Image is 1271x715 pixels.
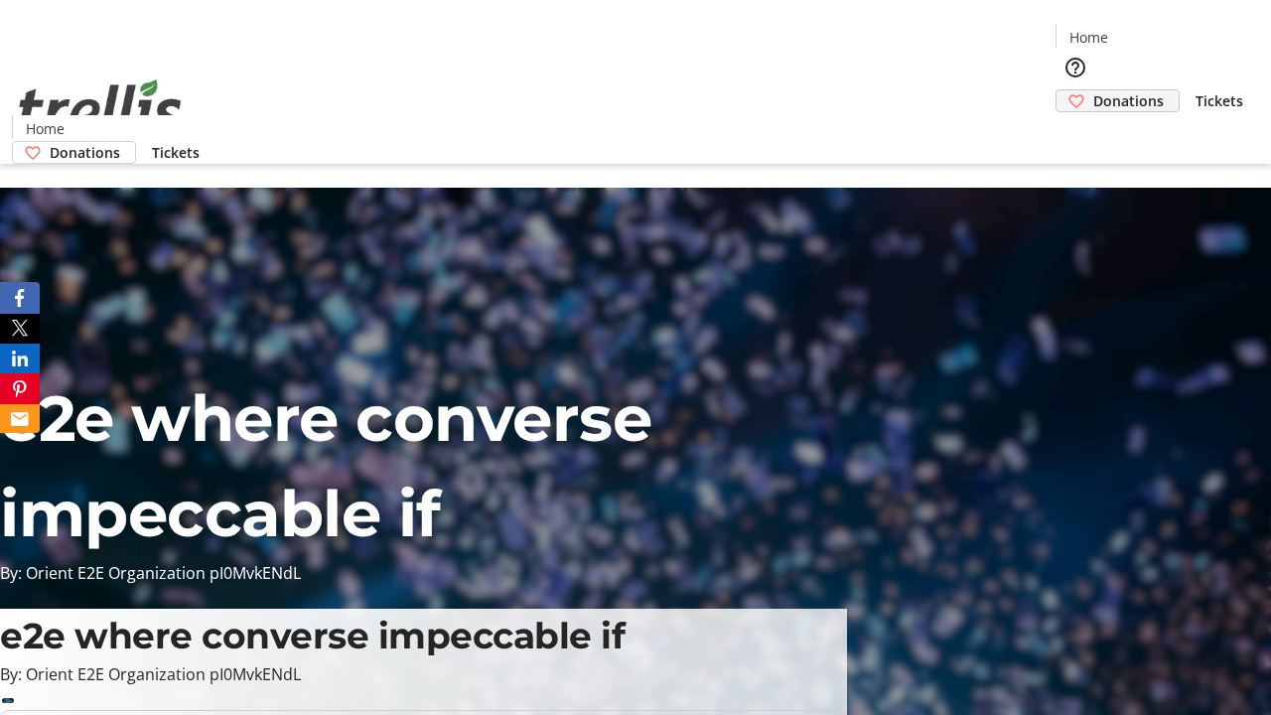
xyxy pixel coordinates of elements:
[1093,90,1164,111] span: Donations
[1180,90,1259,111] a: Tickets
[12,141,136,164] a: Donations
[136,142,215,163] a: Tickets
[1057,27,1120,48] a: Home
[1196,90,1243,111] span: Tickets
[50,142,120,163] span: Donations
[1056,112,1095,152] button: Cart
[12,58,189,157] img: Orient E2E Organization pI0MvkENdL's Logo
[13,118,76,139] a: Home
[1069,27,1108,48] span: Home
[1056,89,1180,112] a: Donations
[152,142,200,163] span: Tickets
[26,118,65,139] span: Home
[1056,48,1095,87] button: Help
